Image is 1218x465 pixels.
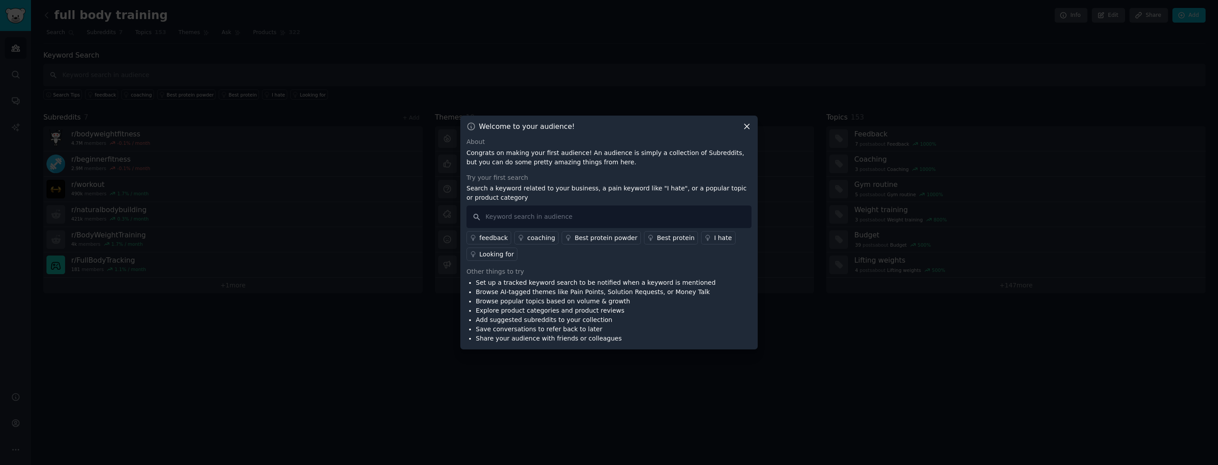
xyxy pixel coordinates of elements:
li: Share your audience with friends or colleagues [476,334,716,343]
a: Best protein [644,231,698,244]
a: I hate [701,231,735,244]
div: About [466,137,752,147]
li: Save conversations to refer back to later [476,325,716,334]
div: Try your first search [466,173,752,182]
input: Keyword search in audience [466,205,752,228]
li: Browse popular topics based on volume & growth [476,297,716,306]
a: Best protein powder [562,231,641,244]
li: Browse AI-tagged themes like Pain Points, Solution Requests, or Money Talk [476,287,716,297]
div: Best protein powder [574,233,637,243]
p: Congrats on making your first audience! An audience is simply a collection of Subreddits, but you... [466,148,752,167]
h3: Welcome to your audience! [479,122,575,131]
li: Set up a tracked keyword search to be notified when a keyword is mentioned [476,278,716,287]
div: Best protein [657,233,694,243]
p: Search a keyword related to your business, a pain keyword like "I hate", or a popular topic or pr... [466,184,752,202]
a: coaching [514,231,559,244]
div: coaching [527,233,555,243]
div: Other things to try [466,267,752,276]
div: feedback [479,233,508,243]
li: Add suggested subreddits to your collection [476,315,716,325]
a: feedback [466,231,511,244]
li: Explore product categories and product reviews [476,306,716,315]
div: Looking for [479,250,514,259]
div: I hate [714,233,732,243]
a: Looking for [466,248,517,261]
